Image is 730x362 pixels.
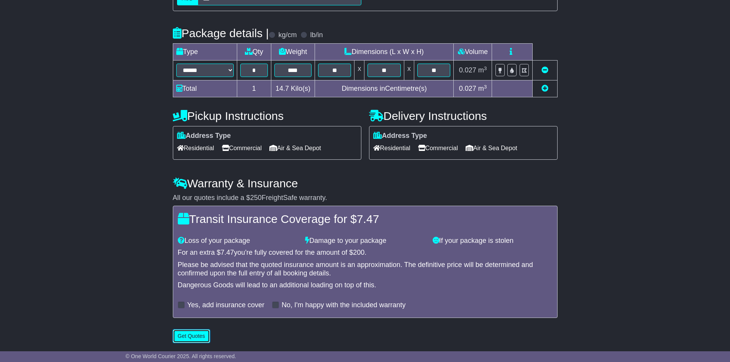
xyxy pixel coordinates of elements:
[459,85,476,92] span: 0.027
[315,44,454,61] td: Dimensions (L x W x H)
[315,80,454,97] td: Dimensions in Centimetre(s)
[222,142,262,154] span: Commercial
[310,31,323,39] label: lb/in
[178,213,553,225] h4: Transit Insurance Coverage for $
[373,142,410,154] span: Residential
[478,66,487,74] span: m
[187,301,264,310] label: Yes, add insurance cover
[221,249,234,256] span: 7.47
[354,61,364,80] td: x
[454,44,492,61] td: Volume
[177,132,231,140] label: Address Type
[173,329,210,343] button: Get Quotes
[173,44,237,61] td: Type
[276,85,289,92] span: 14.7
[173,177,558,190] h4: Warranty & Insurance
[484,84,487,90] sup: 3
[541,85,548,92] a: Add new item
[541,66,548,74] a: Remove this item
[173,110,361,122] h4: Pickup Instructions
[357,213,379,225] span: 7.47
[404,61,414,80] td: x
[478,85,487,92] span: m
[126,353,236,359] span: © One World Courier 2025. All rights reserved.
[174,237,302,245] div: Loss of your package
[173,194,558,202] div: All our quotes include a $ FreightSafe warranty.
[177,142,214,154] span: Residential
[173,27,269,39] h4: Package details |
[418,142,458,154] span: Commercial
[178,249,553,257] div: For an extra $ you're fully covered for the amount of $ .
[269,142,321,154] span: Air & Sea Depot
[271,44,315,61] td: Weight
[278,31,297,39] label: kg/cm
[178,261,553,277] div: Please be advised that the quoted insurance amount is an approximation. The definitive price will...
[282,301,406,310] label: No, I'm happy with the included warranty
[301,237,429,245] div: Damage to your package
[237,80,271,97] td: 1
[173,80,237,97] td: Total
[459,66,476,74] span: 0.027
[250,194,262,201] span: 250
[271,80,315,97] td: Kilo(s)
[237,44,271,61] td: Qty
[178,281,553,290] div: Dangerous Goods will lead to an additional loading on top of this.
[373,132,427,140] label: Address Type
[466,142,517,154] span: Air & Sea Depot
[353,249,364,256] span: 200
[369,110,558,122] h4: Delivery Instructions
[429,237,556,245] div: If your package is stolen
[484,66,487,71] sup: 3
